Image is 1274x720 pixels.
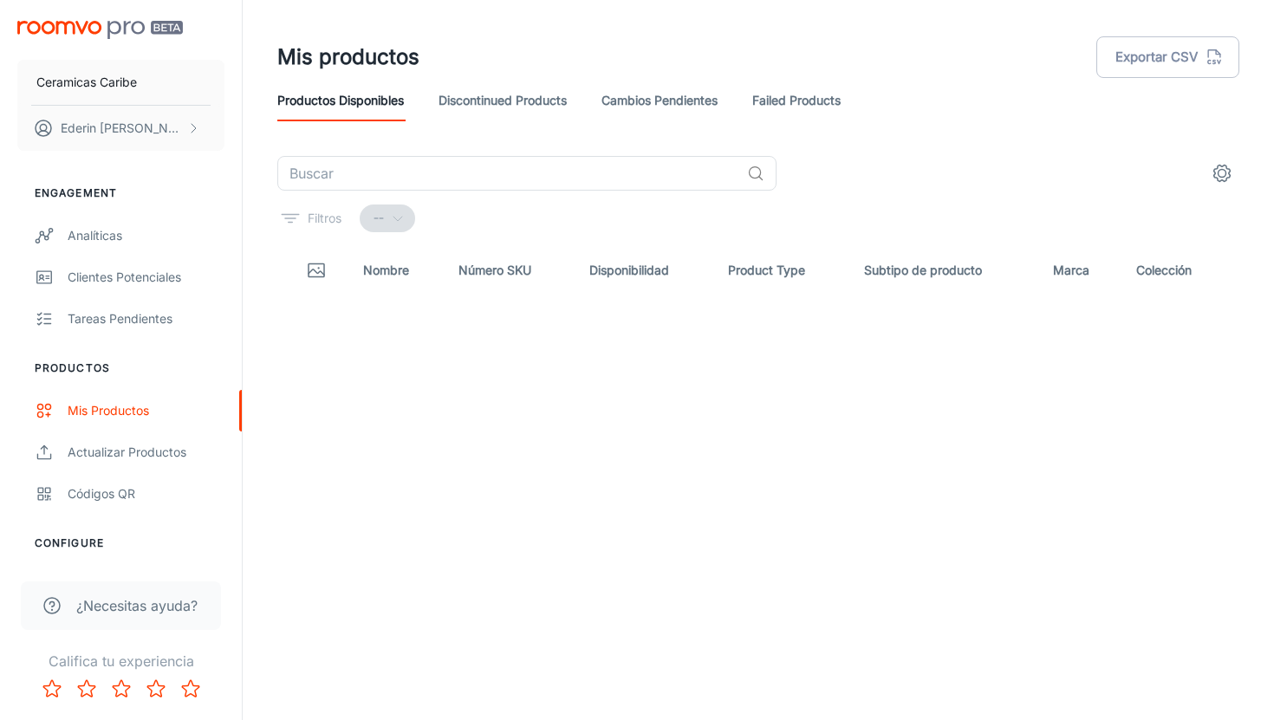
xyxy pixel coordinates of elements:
[68,401,224,420] div: Mis productos
[1039,246,1122,295] th: Marca
[35,671,69,706] button: Rate 1 star
[1122,246,1239,295] th: Colección
[714,246,850,295] th: Product Type
[752,80,841,121] a: Failed Products
[36,73,137,92] p: Ceramicas Caribe
[439,80,567,121] a: Discontinued Products
[1205,156,1239,191] button: settings
[277,80,404,121] a: Productos disponibles
[850,246,1039,295] th: Subtipo de producto
[445,246,575,295] th: Número SKU
[601,80,718,121] a: Cambios pendientes
[61,119,183,138] p: Ederin [PERSON_NAME]
[69,671,104,706] button: Rate 2 star
[68,443,224,462] div: Actualizar productos
[17,21,183,39] img: Roomvo PRO Beta
[68,226,224,245] div: Analíticas
[306,260,327,281] svg: Thumbnail
[349,246,445,295] th: Nombre
[68,268,224,287] div: Clientes potenciales
[14,651,228,671] p: Califica tu experiencia
[277,156,740,191] input: Buscar
[68,484,224,503] div: Códigos QR
[68,309,224,328] div: Tareas pendientes
[17,60,224,105] button: Ceramicas Caribe
[17,106,224,151] button: Ederin [PERSON_NAME]
[277,42,419,73] h1: Mis productos
[575,246,715,295] th: Disponibilidad
[1096,36,1239,78] button: Exportar CSV
[104,671,139,706] button: Rate 3 star
[173,671,208,706] button: Rate 5 star
[76,595,198,616] span: ¿Necesitas ayuda?
[139,671,173,706] button: Rate 4 star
